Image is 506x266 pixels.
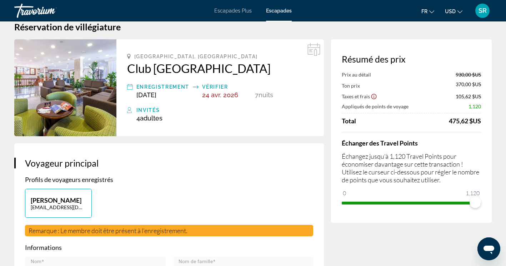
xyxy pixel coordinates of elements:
a: Club [GEOGRAPHIC_DATA] [127,61,313,75]
p: [EMAIL_ADDRESS][DOMAIN_NAME] [31,204,86,210]
span: 7 [255,91,259,99]
span: Ton prix [342,83,360,89]
font: 930,00 $US [456,72,481,78]
h1: Réservation de villégiature [14,21,492,32]
p: Informations [25,243,313,251]
ngx-slider: ngx-slider [342,202,481,203]
p: Échangez jusqu’à 1,120 Travel Points pour économiser davantage sur cette transaction ! Utilisez l... [342,152,481,184]
button: Afficher la répartition des taxes et des frais [342,93,377,100]
span: ngx-slider [470,197,481,208]
span: 1,120 [469,103,481,109]
mat-label: Nom de famille [179,259,213,265]
h4: Échanger des Travel Points [342,139,481,147]
span: [GEOGRAPHIC_DATA], [GEOGRAPHIC_DATA] [134,54,258,59]
button: Menu utilisateur [473,3,492,18]
span: Taxes et frais [342,93,370,99]
span: nuits [259,91,273,99]
span: USD [445,9,456,14]
a: Travorium [14,1,86,20]
a: Escapades [266,8,292,14]
span: [DATE] [136,91,156,99]
span: Fr [421,9,427,14]
span: Adultes [140,114,162,122]
button: Afficher l’avis de non-responsabilité sur les taxes et les frais [371,93,377,99]
a: Escapades Plus [214,8,252,14]
div: Enregistrement [136,83,190,91]
font: 105,62 $US [456,93,481,99]
span: 24 avr. 2026 [202,91,238,99]
span: 0 [342,189,347,197]
span: SR [479,7,487,14]
div: Invités [136,106,313,114]
span: Prix au détail [342,72,371,78]
p: [PERSON_NAME] [31,196,86,204]
span: Total [342,117,356,125]
div: 475,62 $US [449,117,481,125]
h3: Voyageur principal [25,158,313,168]
div: Vérifier [202,83,251,91]
p: Profils de voyageurs enregistrés [25,176,313,183]
h3: Résumé des prix [342,54,481,64]
mat-label: Nom [31,259,42,265]
span: Appliqués de points de voyage [342,103,409,109]
iframe: Bouton de lancement de la fenêtre de messagerie [477,237,500,260]
span: 1,120 [465,189,481,197]
font: 4 [136,114,140,122]
span: Remarque : Le membre doit être présent à l’enregistrement. [29,227,187,235]
button: Changer de devise [445,6,462,16]
button: [PERSON_NAME][EMAIL_ADDRESS][DOMAIN_NAME] [25,189,92,218]
button: Changer la langue [421,6,434,16]
span: 370,00 $US [456,81,481,89]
